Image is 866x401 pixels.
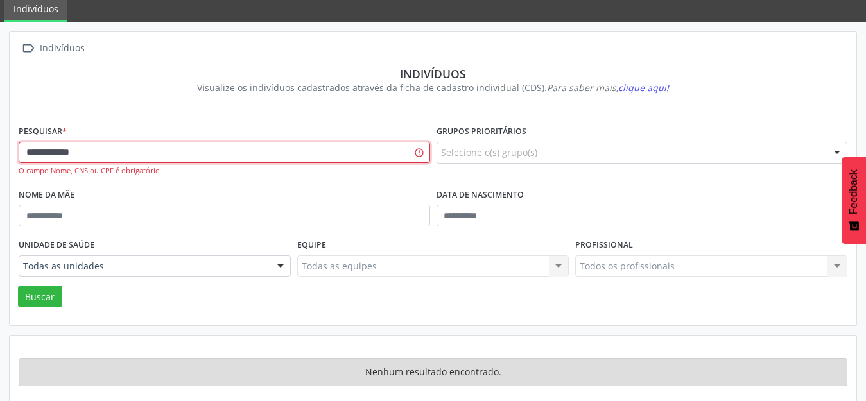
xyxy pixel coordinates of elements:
[842,157,866,244] button: Feedback - Mostrar pesquisa
[437,122,526,142] label: Grupos prioritários
[441,146,537,159] span: Selecione o(s) grupo(s)
[19,39,37,58] i: 
[28,67,838,81] div: Indivíduos
[19,358,847,386] div: Nenhum resultado encontrado.
[19,235,94,255] label: Unidade de saúde
[618,81,669,94] span: clique aqui!
[23,260,264,273] span: Todas as unidades
[18,286,62,307] button: Buscar
[19,39,87,58] a:  Indivíduos
[37,39,87,58] div: Indivíduos
[28,81,838,94] div: Visualize os indivíduos cadastrados através da ficha de cadastro individual (CDS).
[19,185,74,205] label: Nome da mãe
[437,185,524,205] label: Data de nascimento
[297,235,326,255] label: Equipe
[19,166,430,176] div: O campo Nome, CNS ou CPF é obrigatório
[575,235,633,255] label: Profissional
[19,122,67,142] label: Pesquisar
[848,169,860,214] span: Feedback
[547,81,669,94] i: Para saber mais,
